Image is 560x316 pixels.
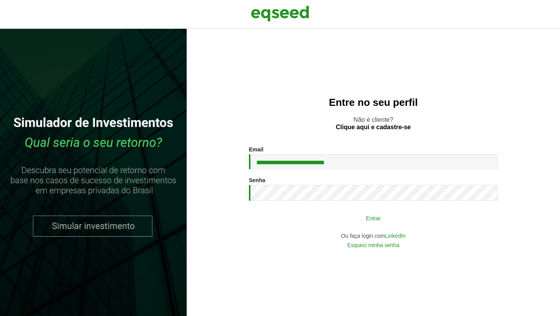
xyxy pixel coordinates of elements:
[202,97,544,108] h2: Entre no seu perfil
[249,147,263,152] label: Email
[385,233,406,239] a: LinkedIn
[347,242,399,248] a: Esqueci minha senha
[249,177,265,183] label: Senha
[272,211,474,225] button: Entrar
[336,124,411,130] a: Clique aqui e cadastre-se
[251,4,309,23] img: EqSeed Logo
[202,116,544,131] p: Não é cliente?
[249,233,498,239] div: Ou faça login com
